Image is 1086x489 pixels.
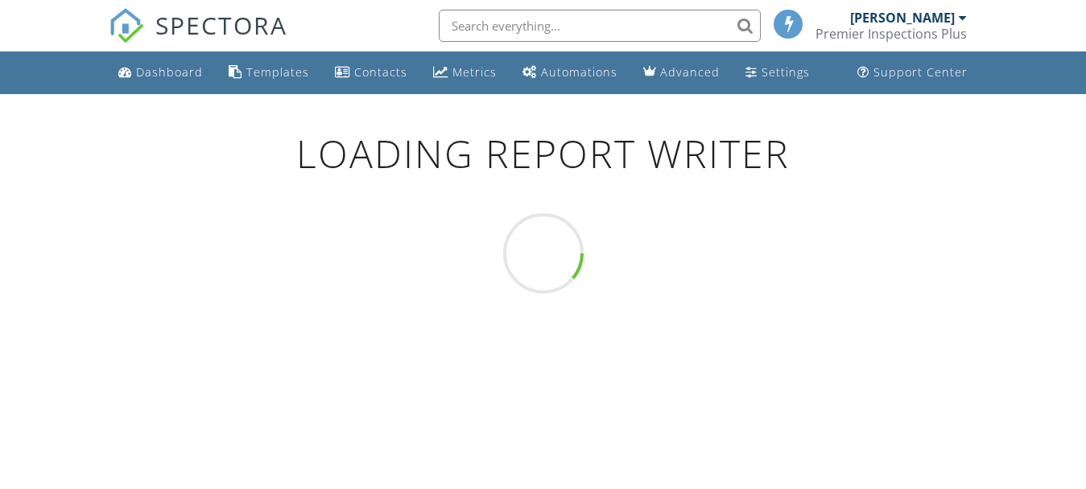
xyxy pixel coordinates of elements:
[850,10,955,26] div: [PERSON_NAME]
[136,64,203,80] div: Dashboard
[739,58,816,88] a: Settings
[109,22,287,55] a: SPECTORA
[222,58,316,88] a: Templates
[439,10,761,42] input: Search everything...
[427,58,503,88] a: Metrics
[516,58,624,88] a: Automations (Basic)
[328,58,414,88] a: Contacts
[452,64,497,80] div: Metrics
[851,58,974,88] a: Support Center
[762,64,810,80] div: Settings
[109,8,144,43] img: The Best Home Inspection Software - Spectora
[873,64,968,80] div: Support Center
[660,64,720,80] div: Advanced
[155,8,287,42] span: SPECTORA
[246,64,309,80] div: Templates
[816,26,967,42] div: Premier Inspections Plus
[354,64,407,80] div: Contacts
[541,64,617,80] div: Automations
[112,58,209,88] a: Dashboard
[637,58,726,88] a: Advanced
